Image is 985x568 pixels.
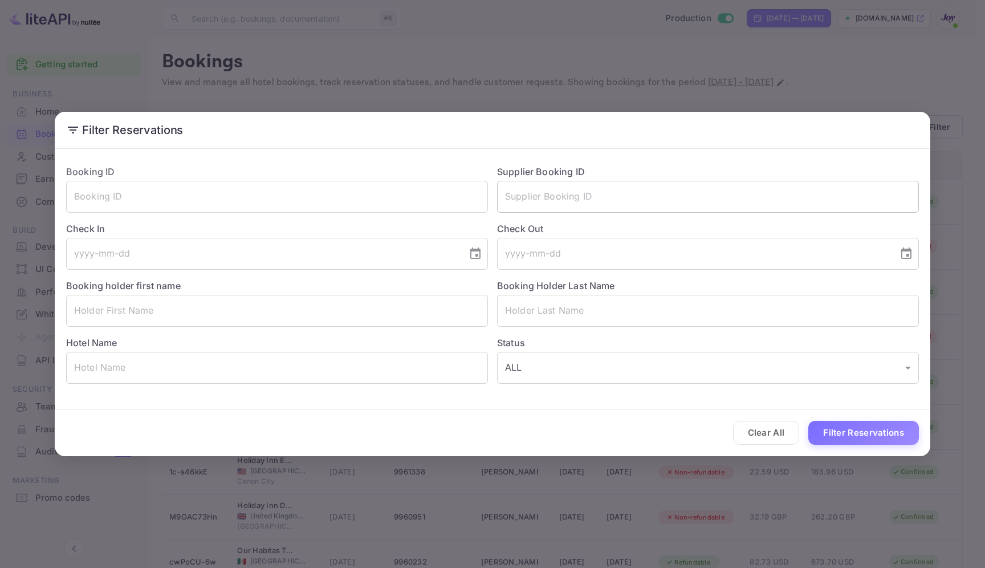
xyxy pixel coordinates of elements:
[66,337,117,348] label: Hotel Name
[497,166,585,177] label: Supplier Booking ID
[497,295,919,327] input: Holder Last Name
[66,181,488,213] input: Booking ID
[497,352,919,384] div: ALL
[464,242,487,265] button: Choose date
[66,166,115,177] label: Booking ID
[497,336,919,350] label: Status
[66,222,488,236] label: Check In
[497,181,919,213] input: Supplier Booking ID
[66,295,488,327] input: Holder First Name
[808,421,919,445] button: Filter Reservations
[66,238,459,270] input: yyyy-mm-dd
[55,112,930,148] h2: Filter Reservations
[733,421,800,445] button: Clear All
[497,222,919,236] label: Check Out
[497,280,615,291] label: Booking Holder Last Name
[895,242,918,265] button: Choose date
[66,352,488,384] input: Hotel Name
[497,238,890,270] input: yyyy-mm-dd
[66,280,181,291] label: Booking holder first name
